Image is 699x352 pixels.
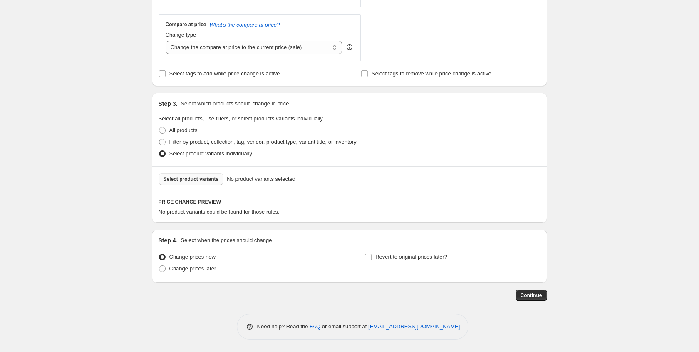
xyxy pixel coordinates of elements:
p: Select when the prices should change [181,236,272,245]
span: Select tags to remove while price change is active [372,70,491,77]
span: Select product variants individually [169,150,252,157]
button: What's the compare at price? [210,22,280,28]
div: help [345,43,354,51]
h2: Step 3. [159,100,178,108]
span: Change prices now [169,254,216,260]
span: Select product variants [164,176,219,182]
span: All products [169,127,198,133]
button: Select product variants [159,173,224,185]
span: Need help? Read the [257,323,310,330]
span: or email support at [320,323,368,330]
h3: Compare at price [166,21,206,28]
span: Select all products, use filters, or select products variants individually [159,115,323,122]
h6: PRICE CHANGE PREVIEW [159,199,540,205]
span: Change prices later [169,265,216,272]
span: No product variants could be found for those rules. [159,209,280,215]
span: No product variants selected [227,175,295,183]
span: Filter by product, collection, tag, vendor, product type, variant title, or inventory [169,139,357,145]
span: Change type [166,32,196,38]
a: [EMAIL_ADDRESS][DOMAIN_NAME] [368,323,460,330]
span: Revert to original prices later? [375,254,447,260]
a: FAQ [310,323,320,330]
span: Select tags to add while price change is active [169,70,280,77]
span: Continue [521,292,542,299]
button: Continue [516,290,547,301]
p: Select which products should change in price [181,100,289,108]
h2: Step 4. [159,236,178,245]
